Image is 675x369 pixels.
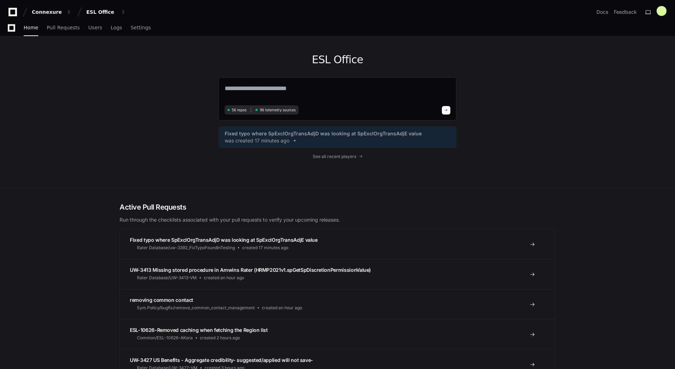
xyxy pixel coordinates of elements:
span: UW-3427 US Benefits - Aggregate credibility- suggested/applied will not save- [130,357,313,363]
span: ESL-10626-Removed caching when fetching the Region list [130,327,268,333]
a: Home [24,20,38,36]
a: See all recent players [219,154,456,159]
a: removing common contactSym.Policy/bugfix/remove_common_contact_managementcreated an hour ago [120,289,555,319]
span: created 2 hours ago [200,335,240,341]
span: See all recent players [313,154,356,159]
a: Fixed typo where SpExclOrgTransAdjD was looking at SpExclOrgTransAdjE valueRater Database/uw-3392... [120,229,555,259]
a: Docs [596,8,608,16]
span: Logs [111,25,122,30]
p: Run through the checklists associated with your pull requests to verify your upcoming releases. [120,216,555,223]
h1: ESL Office [219,53,456,66]
span: Fixed typo where SpExclOrgTransAdjD was looking at SpExclOrgTransAdjE value [130,237,318,243]
span: Sym.Policy/bugfix/remove_common_contact_management [137,305,255,311]
a: Fixed typo where SpExclOrgTransAdjD was looking at SpExclOrgTransAdjE valuewas created 17 minutes... [225,130,450,144]
span: Pull Requests [47,25,80,30]
span: Rater Database/UW-3413-VM [137,275,197,281]
span: 96 telemetry sources [260,107,295,113]
button: Feedback [614,8,637,16]
button: ESL Office [83,6,129,18]
div: ESL Office [86,8,117,16]
span: Rater Database/uw-3392_FixTypoFoundInTesting [137,245,235,251]
div: Connexure [32,8,62,16]
span: created an hour ago [262,305,302,311]
h2: Active Pull Requests [120,202,555,212]
a: Pull Requests [47,20,80,36]
a: UW-3413 Missing stored procedure in Amwins Rater (HRMP2021v1.spGetSpDiscretionPermissionValue)Rat... [120,259,555,289]
span: UW-3413 Missing stored procedure in Amwins Rater (HRMP2021v1.spGetSpDiscretionPermissionValue) [130,267,371,273]
span: removing common contact [130,297,193,303]
button: Connexure [29,6,74,18]
span: was created 17 minutes ago [225,137,289,144]
span: created 17 minutes ago [242,245,288,251]
a: Settings [131,20,151,36]
span: Common/ESL-10626-AKora [137,335,193,341]
span: Users [88,25,102,30]
span: Fixed typo where SpExclOrgTransAdjD was looking at SpExclOrgTransAdjE value [225,130,422,137]
a: Logs [111,20,122,36]
a: Users [88,20,102,36]
span: created an hour ago [204,275,244,281]
span: Home [24,25,38,30]
span: 56 repos [232,107,247,113]
span: Settings [131,25,151,30]
a: ESL-10626-Removed caching when fetching the Region listCommon/ESL-10626-AKoracreated 2 hours ago [120,319,555,349]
